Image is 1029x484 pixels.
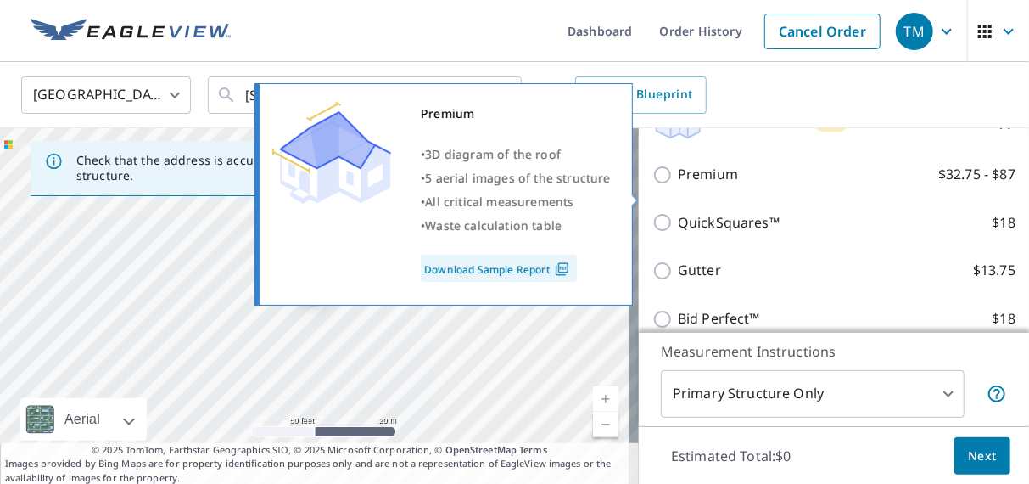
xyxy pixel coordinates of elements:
[20,398,147,441] div: Aerial
[968,446,997,467] span: Next
[993,212,1015,234] p: $18
[421,102,611,126] div: Premium
[272,102,391,204] img: Premium
[678,212,780,234] p: QuickSquares™
[59,398,105,441] div: Aerial
[589,84,692,105] span: Upload Blueprint
[92,443,547,458] span: © 2025 TomTom, Earthstar Geographics SIO, © 2025 Microsoft Corporation, ©
[21,71,191,119] div: [GEOGRAPHIC_DATA]
[519,443,547,456] a: Terms
[657,437,805,475] p: Estimated Total: $0
[421,166,611,190] div: •
[938,164,1015,185] p: $32.75 - $87
[678,164,738,185] p: Premium
[973,260,1015,281] p: $13.75
[539,76,707,114] div: OR
[661,370,965,418] div: Primary Structure Only
[764,14,881,49] a: Cancel Order
[987,384,1007,404] span: Your report will include only the primary structure on the property. For example, a detached gara...
[421,190,611,214] div: •
[425,194,573,210] span: All critical measurements
[425,217,562,234] span: Waste calculation table
[551,262,573,277] img: Pdf Icon
[425,146,561,162] span: 3D diagram of the roof
[896,13,933,50] div: TM
[421,143,611,166] div: •
[245,71,487,119] input: Search by address or latitude-longitude
[954,437,1010,476] button: Next
[425,170,610,186] span: 5 aerial images of the structure
[76,153,552,183] p: Check that the address is accurate, then drag the marker over the correct structure.
[993,308,1015,329] p: $18
[421,255,577,282] a: Download Sample Report
[593,386,618,412] a: Current Level 19, Zoom In
[661,341,1007,362] p: Measurement Instructions
[678,308,760,329] p: Bid Perfect™
[31,19,231,44] img: EV Logo
[593,412,618,437] a: Current Level 19, Zoom Out
[575,76,706,114] a: Upload Blueprint
[678,260,721,281] p: Gutter
[445,443,517,456] a: OpenStreetMap
[421,214,611,238] div: •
